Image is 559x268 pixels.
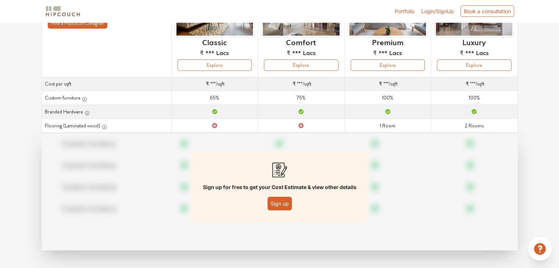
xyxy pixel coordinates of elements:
button: Explore [351,59,425,71]
button: Sign up [268,197,292,210]
button: Explore [437,59,511,71]
td: 75% [258,91,344,105]
td: /sqft [431,77,517,91]
h6: Luxury [462,37,486,46]
td: 65% [171,91,258,105]
button: Hire a Hipcouch Designer [48,18,107,29]
td: 2 Rooms [431,119,517,133]
h6: Classic [202,37,227,46]
td: /sqft [258,77,344,91]
th: Branded Hardware [42,105,171,119]
p: Sign up for free to get your Cost Estimate & view other details [203,183,356,191]
button: Explore [264,59,338,71]
td: /sqft [171,77,258,91]
td: 1 Room [344,119,431,133]
h6: Comfort [286,37,316,46]
a: Portfolio [395,7,415,15]
div: Book a consultation [461,6,514,17]
span: logo-horizontal.svg [44,3,81,19]
img: logo-horizontal.svg [44,5,81,18]
h6: Premium [372,37,404,46]
button: Explore [178,59,252,71]
span: Login/SignUp [421,8,454,14]
th: Flooring (Laminated wood) [42,119,171,133]
td: 100% [344,91,431,105]
th: Cost per sqft [42,77,171,91]
td: /sqft [344,77,431,91]
td: 100% [431,91,517,105]
th: Custom furniture [42,91,171,105]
